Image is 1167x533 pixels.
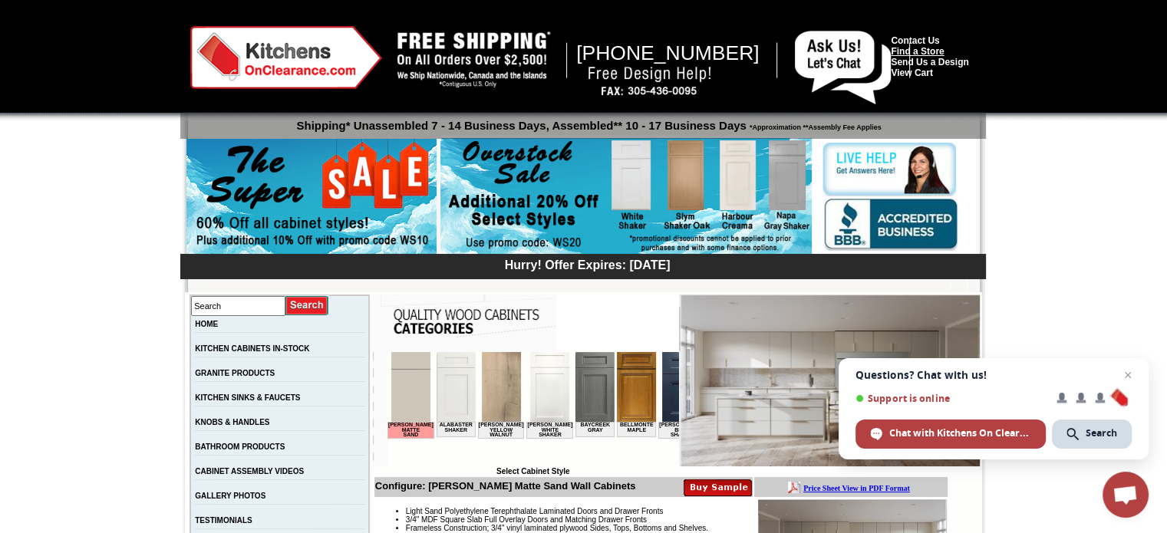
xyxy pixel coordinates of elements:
a: KITCHEN CABINETS IN-STOCK [195,344,309,353]
td: [PERSON_NAME] Blue Shaker [271,70,318,87]
a: Contact Us [891,35,939,46]
span: Light Sand Polyethylene Terephthalate Laminated Doors and Drawer Fronts [406,507,664,515]
p: Shipping* Unassembled 7 - 14 Business Days, Assembled** 10 - 17 Business Days [188,112,986,132]
a: GRANITE PRODUCTS [195,369,275,377]
span: 3/4" MDF Square Slab Full Overlay Doors and Matching Drawer Fronts [406,515,647,524]
a: View Cart [891,67,932,78]
a: KNOBS & HANDLES [195,418,269,426]
a: Open chat [1103,472,1149,518]
span: Search [1086,426,1117,440]
input: Submit [285,295,329,316]
a: BATHROOM PRODUCTS [195,443,285,451]
a: TESTIMONIALS [195,516,252,525]
a: GALLERY PHOTOS [195,492,265,500]
a: Send Us a Design [891,57,968,67]
div: Hurry! Offer Expires: [DATE] [188,256,986,272]
span: Support is online [855,393,1046,404]
b: Configure: [PERSON_NAME] Matte Sand Wall Cabinets [375,480,636,492]
img: Nash Matte Sand [679,294,980,466]
a: Price Sheet View in PDF Format [18,2,124,15]
a: Find a Store [891,46,944,57]
span: Chat with Kitchens On Clearance [855,419,1046,449]
span: Chat with Kitchens On Clearance [889,426,1031,440]
b: Select Cabinet Style [496,467,570,475]
iframe: Browser incompatible [387,352,679,467]
b: Price Sheet View in PDF Format [18,6,124,15]
span: Search [1052,419,1132,449]
img: pdf.png [2,4,15,16]
a: HOME [195,320,218,328]
span: *Approximation **Assembly Fee Applies [747,120,882,131]
span: Frameless Construction; 3/4" vinyl laminated plywood Sides, Tops, Bottoms and Shelves. [406,524,708,532]
img: Kitchens on Clearance Logo [190,26,382,89]
a: CABINET ASSEMBLY VIDEOS [195,467,304,475]
span: Questions? Chat with us! [855,369,1132,381]
span: [PHONE_NUMBER] [576,41,760,64]
a: KITCHEN SINKS & FAUCETS [195,393,300,402]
